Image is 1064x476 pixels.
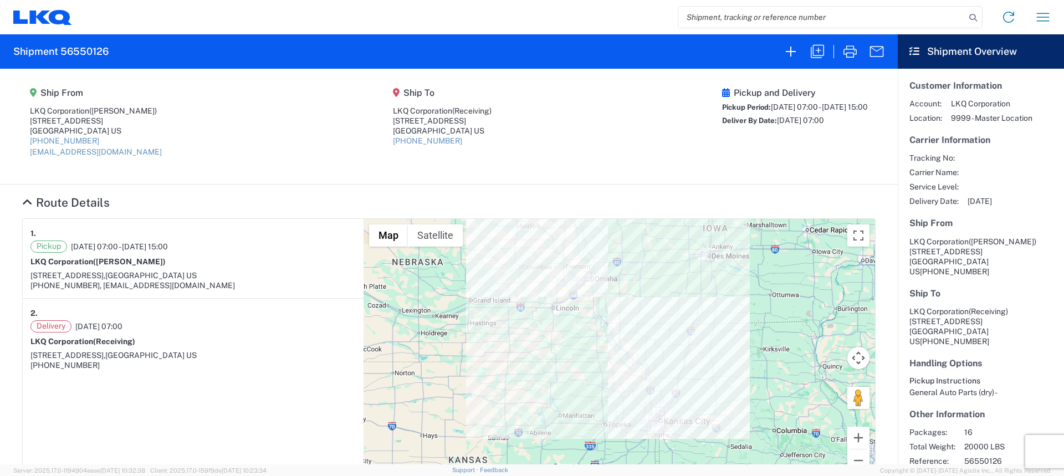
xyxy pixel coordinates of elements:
a: [PHONE_NUMBER] [30,136,99,145]
h6: Pickup Instructions [909,376,1052,386]
span: ([PERSON_NAME]) [89,106,157,115]
a: [PHONE_NUMBER] [393,136,462,145]
div: [PHONE_NUMBER], [EMAIL_ADDRESS][DOMAIN_NAME] [30,280,356,290]
h5: Ship From [30,88,162,98]
strong: LKQ Corporation [30,337,135,346]
button: Map camera controls [847,347,869,369]
h5: Carrier Information [909,135,1052,145]
header: Shipment Overview [898,34,1064,69]
div: General Auto Parts (dry) - [909,387,1052,397]
address: [GEOGRAPHIC_DATA] US [909,306,1052,346]
h2: Shipment 56550126 [13,45,109,58]
h5: Pickup and Delivery [722,88,868,98]
span: Carrier Name: [909,167,959,177]
div: LKQ Corporation [393,106,492,116]
span: Client: 2025.17.0-159f9de [150,467,267,474]
span: 20000 LBS [964,442,1059,452]
button: Zoom out [847,449,869,472]
span: LKQ Corporation [909,237,969,246]
span: Service Level: [909,182,959,192]
h5: Customer Information [909,80,1052,91]
span: [DATE] 07:00 - [DATE] 15:00 [771,103,868,111]
span: [DATE] 10:32:38 [100,467,145,474]
span: (Receiving) [93,337,135,346]
a: Feedback [480,467,508,473]
div: [STREET_ADDRESS] [393,116,492,126]
span: [DATE] 10:23:34 [222,467,267,474]
span: Total Weight: [909,442,955,452]
span: Server: 2025.17.0-1194904eeae [13,467,145,474]
button: Show satellite imagery [408,224,463,247]
div: [PHONE_NUMBER] [30,360,356,370]
span: Location: [909,113,942,123]
div: [GEOGRAPHIC_DATA] US [393,126,492,136]
span: Account: [909,99,942,109]
span: ([PERSON_NAME]) [93,257,166,266]
span: Packages: [909,427,955,437]
span: 56550126 [964,456,1059,466]
h5: Other Information [909,409,1052,419]
span: [DATE] 07:00 [777,116,824,125]
a: [EMAIL_ADDRESS][DOMAIN_NAME] [30,147,162,156]
h5: Ship To [393,88,492,98]
strong: LKQ Corporation [30,257,166,266]
span: [STREET_ADDRESS], [30,271,105,280]
span: [STREET_ADDRESS] [909,247,983,256]
a: Hide Details [22,196,110,209]
span: Reference: [909,456,955,466]
button: Show street map [369,224,408,247]
span: [GEOGRAPHIC_DATA] US [105,351,197,360]
span: [PHONE_NUMBER] [920,337,989,346]
button: Drag Pegman onto the map to open Street View [847,387,869,409]
button: Zoom in [847,427,869,449]
span: LKQ Corporation [STREET_ADDRESS] [909,307,1008,326]
span: Pickup Period: [722,103,771,111]
span: Deliver By Date: [722,116,777,125]
span: Copyright © [DATE]-[DATE] Agistix Inc., All Rights Reserved [880,465,1051,475]
span: ([PERSON_NAME]) [969,237,1036,246]
button: Toggle fullscreen view [847,224,869,247]
input: Shipment, tracking or reference number [678,7,965,28]
span: [GEOGRAPHIC_DATA] US [105,271,197,280]
span: Tracking No: [909,153,959,163]
span: 9999 - Master Location [951,113,1032,123]
div: [GEOGRAPHIC_DATA] US [30,126,162,136]
span: [DATE] 07:00 - [DATE] 15:00 [71,242,168,252]
span: [PHONE_NUMBER] [920,267,989,276]
a: Support [452,467,480,473]
span: (Receiving) [969,307,1008,316]
span: LKQ Corporation [951,99,1032,109]
strong: 2. [30,306,38,320]
strong: 1. [30,227,36,240]
div: LKQ Corporation [30,106,162,116]
span: [STREET_ADDRESS], [30,351,105,360]
span: Pickup [30,240,67,253]
span: Delivery [30,320,71,332]
span: (Receiving) [452,106,492,115]
address: [GEOGRAPHIC_DATA] US [909,237,1052,277]
h5: Ship From [909,218,1052,228]
h5: Handling Options [909,358,1052,368]
span: Delivery Date: [909,196,959,206]
span: 16 [964,427,1059,437]
h5: Ship To [909,288,1052,299]
span: [DATE] [968,196,992,206]
span: [DATE] 07:00 [75,321,122,331]
div: [STREET_ADDRESS] [30,116,162,126]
